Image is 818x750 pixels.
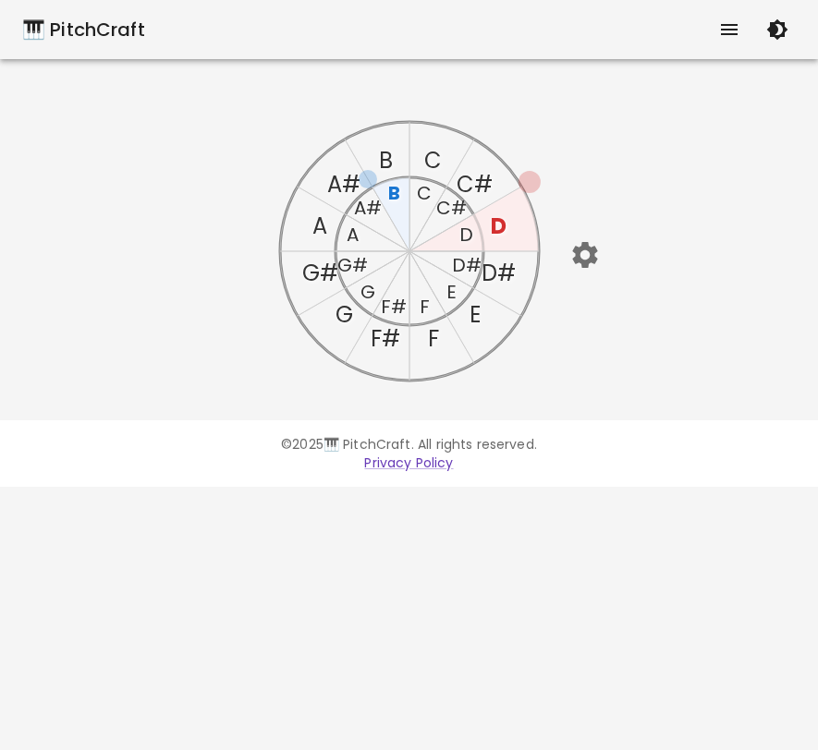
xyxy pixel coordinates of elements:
[469,299,480,330] text: E
[336,252,367,278] text: G#
[22,15,145,44] a: 🎹 PitchCraft
[435,195,466,221] text: C#
[335,299,352,330] text: G
[301,258,337,288] text: G#
[370,323,399,354] text: F#
[327,169,360,200] text: A#
[457,169,493,200] text: C#
[364,454,453,472] a: Privacy Policy
[381,294,407,320] text: F#
[424,145,442,175] text: C
[491,211,507,241] text: D
[346,222,358,248] text: A
[22,435,796,454] p: © 2025 🎹 PitchCraft. All rights reserved.
[387,180,399,206] text: B
[446,279,456,305] text: E
[417,180,432,206] text: C
[459,222,473,248] text: D
[360,279,374,305] text: G
[707,7,751,52] button: show more
[353,195,381,221] text: A#
[312,211,327,241] text: A
[451,252,481,278] text: D#
[427,323,438,354] text: F
[419,294,429,320] text: F
[481,258,515,288] text: D#
[378,145,392,175] text: B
